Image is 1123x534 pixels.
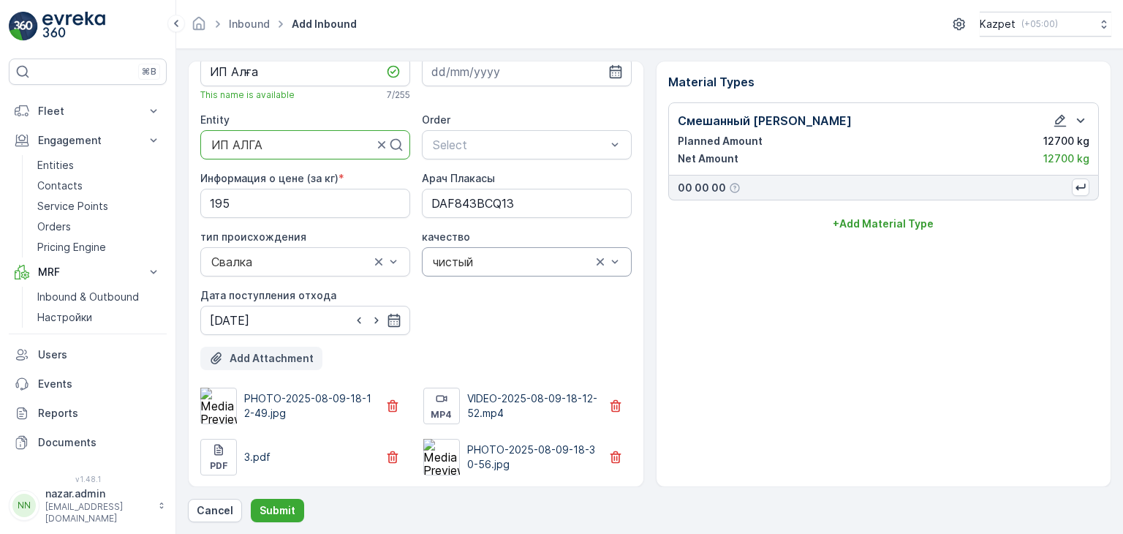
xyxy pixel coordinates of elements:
[433,136,606,154] p: Select
[197,503,233,518] p: Cancel
[191,21,207,34] a: Homepage
[37,240,106,255] p: Pricing Engine
[210,460,228,472] p: pdf
[729,182,741,194] div: Help Tooltip Icon
[678,134,763,148] p: Planned Amount
[200,347,322,370] button: Upload File
[37,310,92,325] p: Настройки
[31,307,167,328] a: Настройки
[37,199,108,214] p: Service Points
[37,158,74,173] p: Entities
[423,439,460,475] img: Media Preview
[142,66,156,78] p: ⌘B
[9,12,38,41] img: logo
[422,113,450,126] label: Order
[45,501,151,524] p: [EMAIL_ADDRESS][DOMAIN_NAME]
[31,287,167,307] a: Inbound & Outbound
[9,257,167,287] button: MRF
[668,212,1100,236] button: +Add Material Type
[31,217,167,237] a: Orders
[31,196,167,217] a: Service Points
[260,503,295,518] p: Submit
[200,172,339,184] label: Информация о цене (за кг)
[38,265,137,279] p: MRF
[9,399,167,428] a: Reports
[251,499,304,522] button: Submit
[200,388,237,424] img: Media Preview
[9,340,167,369] a: Users
[9,475,167,484] span: v 1.48.1
[467,443,600,472] p: PHOTO-2025-08-09-18-30-56.jpg
[9,428,167,457] a: Documents
[678,151,738,166] p: Net Amount
[12,494,36,517] div: NN
[38,377,161,391] p: Events
[9,97,167,126] button: Fleet
[1043,134,1089,148] p: 12700 kg
[31,176,167,196] a: Contacts
[422,172,495,184] label: Арач Плакасы
[980,17,1016,31] p: Kazpet
[9,486,167,524] button: NNnazar.admin[EMAIL_ADDRESS][DOMAIN_NAME]
[38,347,161,362] p: Users
[980,12,1111,37] button: Kazpet(+05:00)
[678,181,726,195] p: 00 00 00
[38,104,137,119] p: Fleet
[1043,151,1089,166] p: 12700 kg
[678,112,852,129] p: Смешанный [PERSON_NAME]
[188,499,242,522] button: Cancel
[244,391,377,421] p: PHOTO-2025-08-09-18-12-49.jpg
[200,306,410,335] input: dd/mm/yyyy
[37,290,139,304] p: Inbound & Outbound
[422,57,632,86] input: dd/mm/yyyy
[31,155,167,176] a: Entities
[38,435,161,450] p: Documents
[289,17,360,31] span: Add Inbound
[422,230,470,243] label: качество
[37,219,71,234] p: Orders
[833,217,934,231] p: + Add Material Type
[38,406,161,421] p: Reports
[431,409,452,421] p: mp4
[230,351,314,366] p: Add Attachment
[387,89,410,101] p: 7 / 255
[668,73,1100,91] p: Material Types
[200,289,336,301] label: Дата поступления отхода
[467,391,600,421] p: VIDEO-2025-08-09-18-12-52.mp4
[229,18,270,30] a: Inbound
[9,126,167,155] button: Engagement
[31,237,167,257] a: Pricing Engine
[9,369,167,399] a: Events
[37,178,83,193] p: Contacts
[200,89,295,101] span: This name is available
[1021,18,1058,30] p: ( +05:00 )
[45,486,151,501] p: nazar.admin
[38,133,137,148] p: Engagement
[244,450,271,465] p: 3.pdf
[200,113,230,126] label: Entity
[200,230,306,243] label: тип происхождения
[42,12,105,41] img: logo_light-DOdMpM7g.png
